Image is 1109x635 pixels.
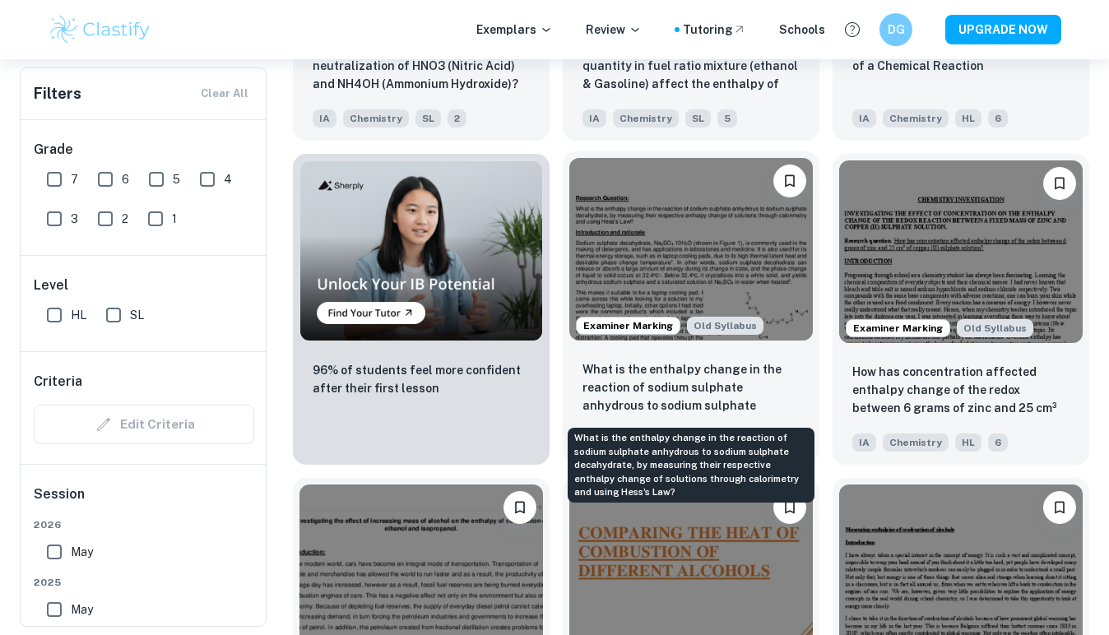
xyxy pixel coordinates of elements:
[130,306,144,324] span: SL
[313,109,336,127] span: IA
[687,317,763,335] div: Starting from the May 2025 session, the Chemistry IA requirements have changed. It's OK to refer ...
[71,210,78,228] span: 3
[957,319,1033,337] div: Starting from the May 2025 session, the Chemistry IA requirements have changed. It's OK to refer ...
[852,363,1070,419] p: How has concentration affected enthalpy change of the redox between 6 grams of zinc and 25 cm³ of...
[887,21,906,39] h6: DG
[586,21,642,39] p: Review
[847,321,949,336] span: Examiner Marking
[957,319,1033,337] span: Old Syllabus
[71,306,86,324] span: HL
[34,575,254,590] span: 2025
[34,140,254,160] h6: Grade
[569,158,813,341] img: Chemistry IA example thumbnail: What is the enthalpy change in the react
[955,109,981,127] span: HL
[687,317,763,335] span: Old Syllabus
[448,109,466,127] span: 2
[172,210,177,228] span: 1
[883,433,949,452] span: Chemistry
[343,109,409,127] span: Chemistry
[838,16,866,44] button: Help and Feedback
[833,154,1089,465] a: Examiner MarkingStarting from the May 2025 session, the Chemistry IA requirements have changed. I...
[988,433,1008,452] span: 6
[48,13,152,46] img: Clastify logo
[313,39,530,93] p: What is the heat enthalpy given in the neutralization of HNO3 (Nitric Acid) and NH4OH (Ammonium H...
[71,543,93,561] span: May
[224,170,232,188] span: 4
[34,405,254,444] div: Criteria filters are unavailable when searching by topic
[1043,491,1076,524] button: Bookmark
[883,109,949,127] span: Chemistry
[955,433,981,452] span: HL
[34,517,254,532] span: 2026
[852,109,876,127] span: IA
[293,154,550,465] a: Thumbnail96% of students feel more confident after their first lesson
[988,109,1008,127] span: 6
[34,484,254,517] h6: Session
[582,360,800,416] p: What is the enthalpy change in the reaction of sodium sulphate anhydrous to sodium sulphate decah...
[34,82,81,105] h6: Filters
[852,433,876,452] span: IA
[503,491,536,524] button: Bookmark
[773,165,806,197] button: Bookmark
[945,15,1061,44] button: UPGRADE NOW
[613,109,679,127] span: Chemistry
[71,600,93,619] span: May
[779,21,825,39] a: Schools
[313,361,530,397] p: 96% of students feel more confident after their first lesson
[563,154,819,465] a: Examiner MarkingStarting from the May 2025 session, the Chemistry IA requirements have changed. I...
[1043,167,1076,200] button: Bookmark
[685,109,711,127] span: SL
[717,109,737,127] span: 5
[568,428,814,503] div: What is the enthalpy change in the reaction of sodium sulphate anhydrous to sodium sulphate decah...
[299,160,543,341] img: Thumbnail
[577,318,680,333] span: Examiner Marking
[476,21,553,39] p: Exemplars
[71,170,78,188] span: 7
[173,170,180,188] span: 5
[34,276,254,295] h6: Level
[122,210,128,228] span: 2
[34,372,82,392] h6: Criteria
[839,160,1083,343] img: Chemistry IA example thumbnail: How has concentration affected enthalpy
[122,170,129,188] span: 6
[683,21,746,39] a: Tutoring
[582,39,800,95] p: How does increasing the ethanol quantity in fuel ratio mixture (ethanol & Gasoline) affect the en...
[773,491,806,524] button: Bookmark
[415,109,441,127] span: SL
[582,109,606,127] span: IA
[879,13,912,46] button: DG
